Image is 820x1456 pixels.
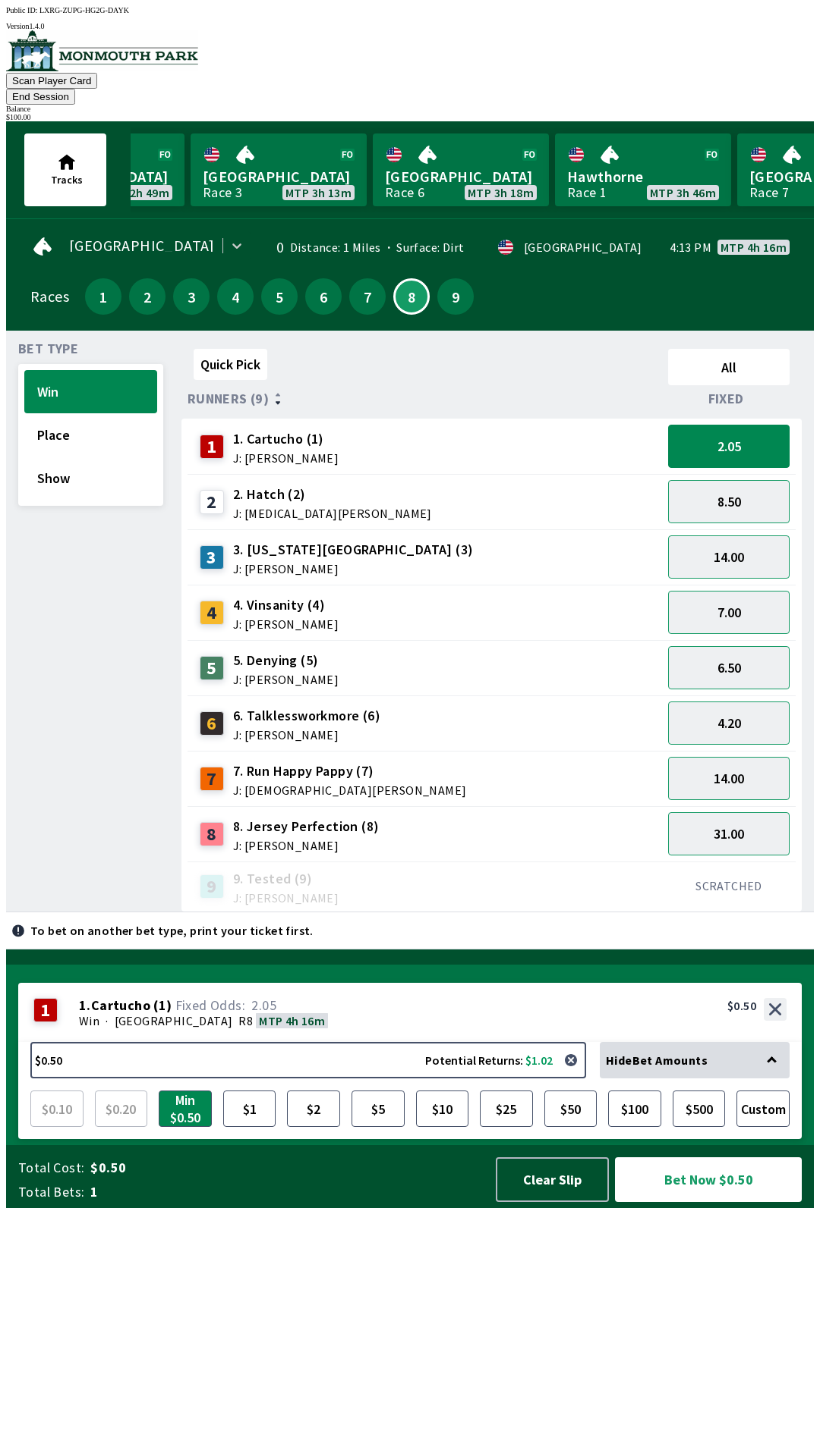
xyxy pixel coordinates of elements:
[188,393,269,405] span: Runners (9)
[233,673,339,686] span: J: [PERSON_NAME]
[6,6,814,14] div: Public ID:
[373,133,549,206] a: [GEOGRAPHIC_DATA]Race 6MTP 3h 18m
[69,240,215,252] span: [GEOGRAPHIC_DATA]
[6,73,97,89] button: Scan Player Card
[200,545,224,570] div: 3
[200,767,224,791] div: 7
[200,874,224,899] div: 9
[30,924,314,937] p: To bet on another bet type, print your ticket first.
[670,241,711,253] span: 4:13 PM
[393,278,430,315] button: 8
[662,391,796,406] div: Fixed
[251,996,276,1014] span: 2.05
[567,167,719,187] span: Hawthorne
[668,646,790,689] button: 6.50
[608,1090,661,1127] button: $100
[714,548,744,566] span: 14.00
[217,278,254,315] button: 4
[714,825,744,843] span: 31.00
[200,601,224,625] div: 4
[200,822,224,846] div: 8
[290,240,381,255] span: Distance: 1 Miles
[24,413,157,457] button: Place
[173,278,210,315] button: 3
[385,167,537,187] span: [GEOGRAPHIC_DATA]
[261,278,298,315] button: 5
[233,618,339,630] span: J: [PERSON_NAME]
[6,105,814,113] div: Balance
[749,187,789,199] div: Race 7
[162,1094,208,1123] span: Min $0.50
[265,291,294,302] span: 5
[668,591,790,634] button: 7.00
[717,714,741,732] span: 4.20
[567,187,607,199] div: Race 1
[159,1090,212,1127] button: Min $0.50
[129,278,166,315] button: 2
[675,359,783,376] span: All
[37,469,144,487] span: Show
[30,290,69,303] div: Races
[668,535,790,579] button: 14.00
[420,1094,465,1123] span: $10
[233,784,467,796] span: J: [DEMOGRAPHIC_DATA][PERSON_NAME]
[287,1090,340,1127] button: $2
[227,1094,273,1123] span: $1
[555,133,731,206] a: HawthorneRace 1MTP 3h 46m
[285,187,352,199] span: MTP 3h 13m
[30,1042,586,1078] button: $0.50Potential Returns: $1.02
[399,293,424,300] span: 8
[51,173,83,187] span: Tracks
[437,278,474,315] button: 9
[349,278,386,315] button: 7
[263,241,284,253] div: 0
[85,278,121,315] button: 1
[714,770,744,787] span: 14.00
[90,1183,481,1201] span: 1
[200,356,260,373] span: Quick Pick
[233,729,380,741] span: J: [PERSON_NAME]
[441,291,470,302] span: 9
[233,869,339,889] span: 9. Tested (9)
[6,113,814,121] div: $ 100.00
[676,1094,722,1123] span: $500
[612,1094,658,1123] span: $100
[740,1094,786,1123] span: Custom
[200,435,224,459] div: 1
[291,1094,336,1123] span: $2
[200,656,224,680] div: 5
[233,507,432,519] span: J: [MEDICAL_DATA][PERSON_NAME]
[153,998,172,1013] span: ( 1 )
[717,493,741,510] span: 8.50
[305,278,342,315] button: 6
[509,1171,595,1188] span: Clear Slip
[24,457,157,500] button: Show
[24,133,106,206] button: Tracks
[233,485,432,504] span: 2. Hatch (2)
[259,1013,325,1028] span: MTP 4h 16m
[233,563,474,575] span: J: [PERSON_NAME]
[89,291,118,302] span: 1
[39,6,129,14] span: LXRG-ZUPG-HG2G-DAYK
[115,1013,233,1028] span: [GEOGRAPHIC_DATA]
[650,187,716,199] span: MTP 3h 46m
[524,241,642,253] div: [GEOGRAPHIC_DATA]
[355,1094,401,1123] span: $5
[24,370,157,413] button: Win
[352,1090,405,1127] button: $5
[191,133,367,206] a: [GEOGRAPHIC_DATA]Race 3MTP 3h 13m
[6,30,198,71] img: venue logo
[221,291,250,302] span: 4
[668,878,790,893] div: SCRATCHED
[385,187,424,199] div: Race 6
[233,839,380,852] span: J: [PERSON_NAME]
[496,1157,609,1202] button: Clear Slip
[106,1013,108,1028] span: ·
[133,291,162,302] span: 2
[79,1013,99,1028] span: Win
[233,706,380,726] span: 6. Talklessworkmore (6)
[200,711,224,736] div: 6
[6,89,75,105] button: End Session
[721,241,787,253] span: MTP 4h 16m
[717,604,741,621] span: 7.00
